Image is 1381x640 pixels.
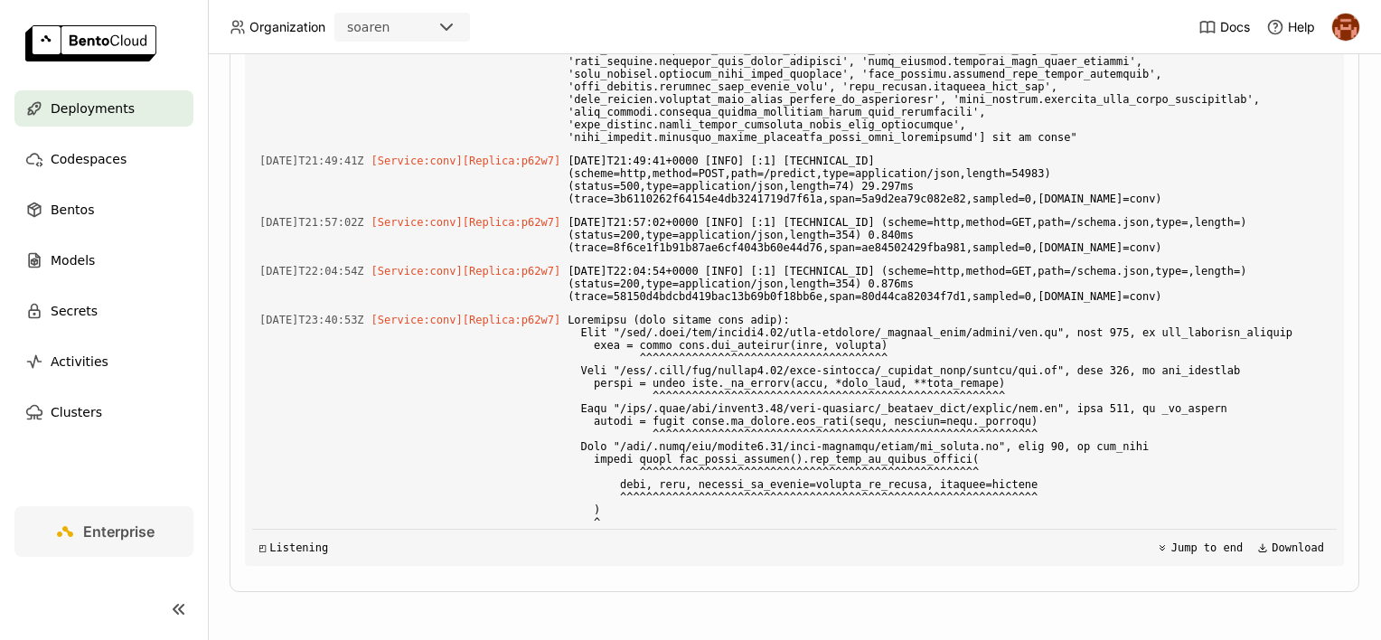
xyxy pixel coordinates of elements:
[568,212,1329,258] span: [DATE]T21:57:02+0000 [INFO] [:1] [TECHNICAL_ID] (scheme=http,method=GET,path=/schema.json,type=,l...
[568,261,1329,306] span: [DATE]T22:04:54+0000 [INFO] [:1] [TECHNICAL_ID] (scheme=http,method=GET,path=/schema.json,type=,l...
[259,310,364,330] span: 2025-10-04T23:40:53.720Z
[259,541,266,554] span: ◰
[371,314,463,326] span: [Service:conv]
[259,541,328,554] div: Listening
[51,300,98,322] span: Secrets
[51,401,102,423] span: Clusters
[371,155,463,167] span: [Service:conv]
[14,394,193,430] a: Clusters
[1151,537,1248,559] button: Jump to end
[463,314,560,326] span: [Replica:p62w7]
[1288,19,1315,35] span: Help
[14,293,193,329] a: Secrets
[249,19,325,35] span: Organization
[51,199,94,221] span: Bentos
[1266,18,1315,36] div: Help
[463,216,560,229] span: [Replica:p62w7]
[14,242,193,278] a: Models
[259,261,364,281] span: 2025-10-06T22:04:54.093Z
[51,249,95,271] span: Models
[1220,19,1250,35] span: Docs
[14,90,193,127] a: Deployments
[371,265,463,278] span: [Service:conv]
[51,148,127,170] span: Codespaces
[1198,18,1250,36] a: Docs
[1252,537,1329,559] button: Download
[14,344,193,380] a: Activities
[259,212,364,232] span: 2025-10-06T21:57:02.721Z
[1332,14,1359,41] img: h0akoisn5opggd859j2zve66u2a2
[463,155,560,167] span: [Replica:p62w7]
[463,265,560,278] span: [Replica:p62w7]
[14,506,193,557] a: Enterprise
[568,151,1329,209] span: [DATE]T21:49:41+0000 [INFO] [:1] [TECHNICAL_ID] (scheme=http,method=POST,path=/predict,type=appli...
[83,522,155,541] span: Enterprise
[14,141,193,177] a: Codespaces
[371,216,463,229] span: [Service:conv]
[259,151,364,171] span: 2025-10-06T21:49:41.654Z
[391,19,393,37] input: Selected soaren.
[14,192,193,228] a: Bentos
[25,25,156,61] img: logo
[347,18,390,36] div: soaren
[51,98,135,119] span: Deployments
[51,351,108,372] span: Activities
